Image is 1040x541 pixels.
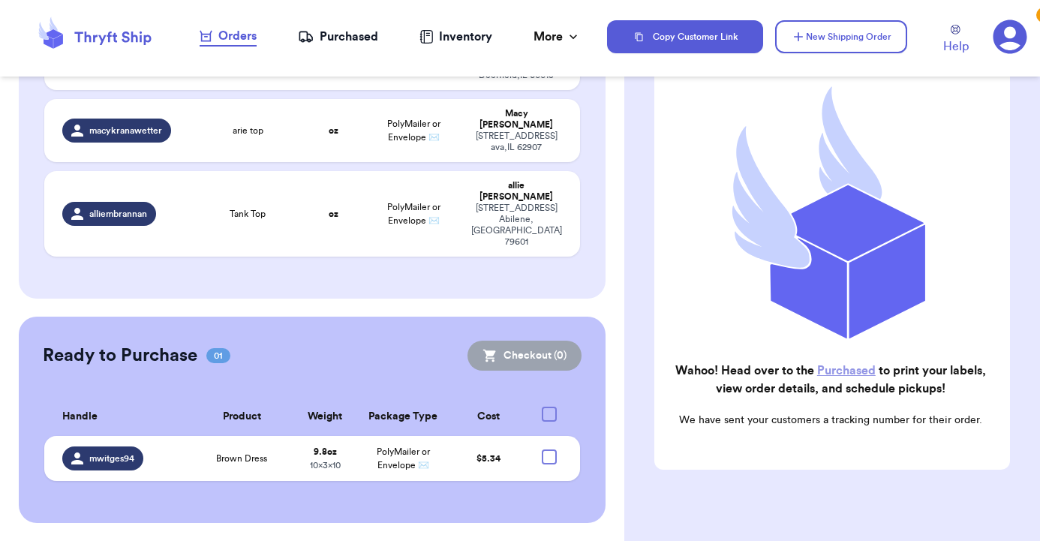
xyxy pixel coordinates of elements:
strong: 9.8 oz [314,447,337,456]
span: 01 [206,348,230,363]
div: More [534,28,581,46]
a: Purchased [817,365,876,377]
button: New Shipping Order [775,20,907,53]
p: We have sent your customers a tracking number for their order. [666,413,995,428]
a: Help [943,25,969,56]
span: Help [943,38,969,56]
th: Product [190,398,294,436]
span: PolyMailer or Envelope ✉️ [387,203,440,225]
span: PolyMailer or Envelope ✉️ [377,447,430,470]
strong: oz [329,126,338,135]
div: [STREET_ADDRESS] Abilene , [GEOGRAPHIC_DATA] 79601 [471,203,562,248]
button: Checkout (0) [467,341,582,371]
button: Copy Customer Link [607,20,763,53]
div: Orders [200,27,257,45]
span: $ 5.34 [476,454,500,463]
span: alliembrannan [89,208,147,220]
span: mwitges94 [89,452,134,464]
a: 3 [993,20,1027,54]
h2: Ready to Purchase [43,344,197,368]
a: Inventory [419,28,492,46]
div: allie [PERSON_NAME] [471,180,562,203]
span: arie top [233,125,263,137]
span: Handle [62,409,98,425]
strong: oz [329,209,338,218]
div: [STREET_ADDRESS] ava , IL 62907 [471,131,562,153]
span: 10 x 3 x 10 [310,461,341,470]
span: Brown Dress [216,452,267,464]
th: Weight [294,398,356,436]
span: macykranawetter [89,125,162,137]
a: Orders [200,27,257,47]
th: Package Type [356,398,450,436]
th: Cost [449,398,528,436]
a: Purchased [298,28,378,46]
span: Tank Top [230,208,266,220]
div: Macy [PERSON_NAME] [471,108,562,131]
span: PolyMailer or Envelope ✉️ [387,119,440,142]
h2: Wahoo! Head over to the to print your labels, view order details, and schedule pickups! [666,362,995,398]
